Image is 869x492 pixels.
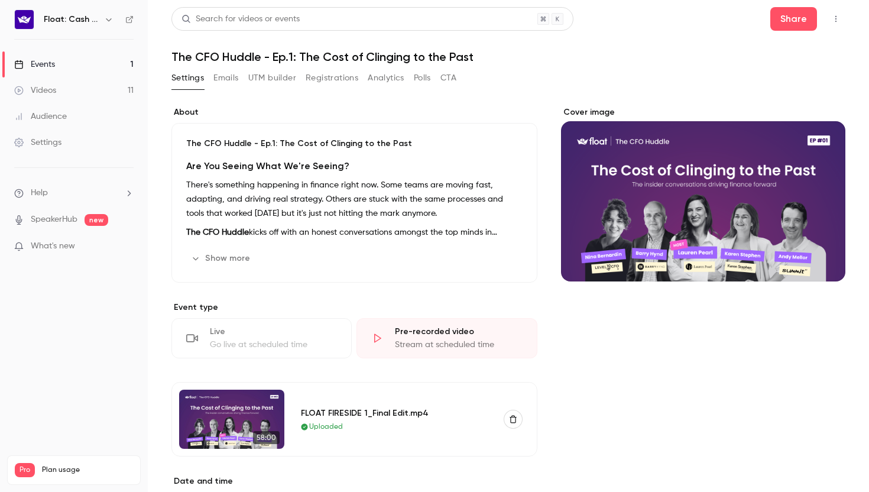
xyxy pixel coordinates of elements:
[14,111,67,122] div: Audience
[309,422,343,432] span: Uploaded
[15,463,35,477] span: Pro
[171,475,537,487] label: Date and time
[14,187,134,199] li: help-dropdown-opener
[210,339,337,351] div: Go live at scheduled time
[15,10,34,29] img: Float: Cash Flow Intelligence Series
[171,50,845,64] h1: The CFO Huddle - Ep.1: The Cost of Clinging to the Past
[253,431,280,444] span: 58:00
[31,187,48,199] span: Help
[395,339,522,351] div: Stream at scheduled time
[31,240,75,253] span: What's new
[181,13,300,25] div: Search for videos or events
[186,159,523,173] h2: Are You Seeing What We're Seeing?
[44,14,99,25] h6: Float: Cash Flow Intelligence Series
[186,225,523,239] p: kicks off with an honest conversations amongst the top minds in finance about what happens when f...
[248,69,296,88] button: UTM builder
[356,318,537,358] div: Pre-recorded videoStream at scheduled time
[368,69,404,88] button: Analytics
[171,69,204,88] button: Settings
[171,318,352,358] div: LiveGo live at scheduled time
[440,69,456,88] button: CTA
[186,249,257,268] button: Show more
[31,213,77,226] a: SpeakerHub
[414,69,431,88] button: Polls
[171,302,537,313] p: Event type
[395,326,522,338] div: Pre-recorded video
[561,106,845,118] label: Cover image
[14,137,61,148] div: Settings
[171,106,537,118] label: About
[213,69,238,88] button: Emails
[301,407,489,419] div: FLOAT FIRESIDE 1_Final Edit.mp4
[186,138,523,150] p: The CFO Huddle - Ep.1: The Cost of Clinging to the Past
[306,69,358,88] button: Registrations
[85,214,108,226] span: new
[561,106,845,281] section: Cover image
[42,465,133,475] span: Plan usage
[770,7,817,31] button: Share
[186,178,523,221] p: There's something happening in finance right now. Some teams are moving fast, adapting, and drivi...
[210,326,337,338] div: Live
[14,85,56,96] div: Videos
[186,228,249,237] strong: The CFO Huddle
[14,59,55,70] div: Events
[119,241,134,252] iframe: Noticeable Trigger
